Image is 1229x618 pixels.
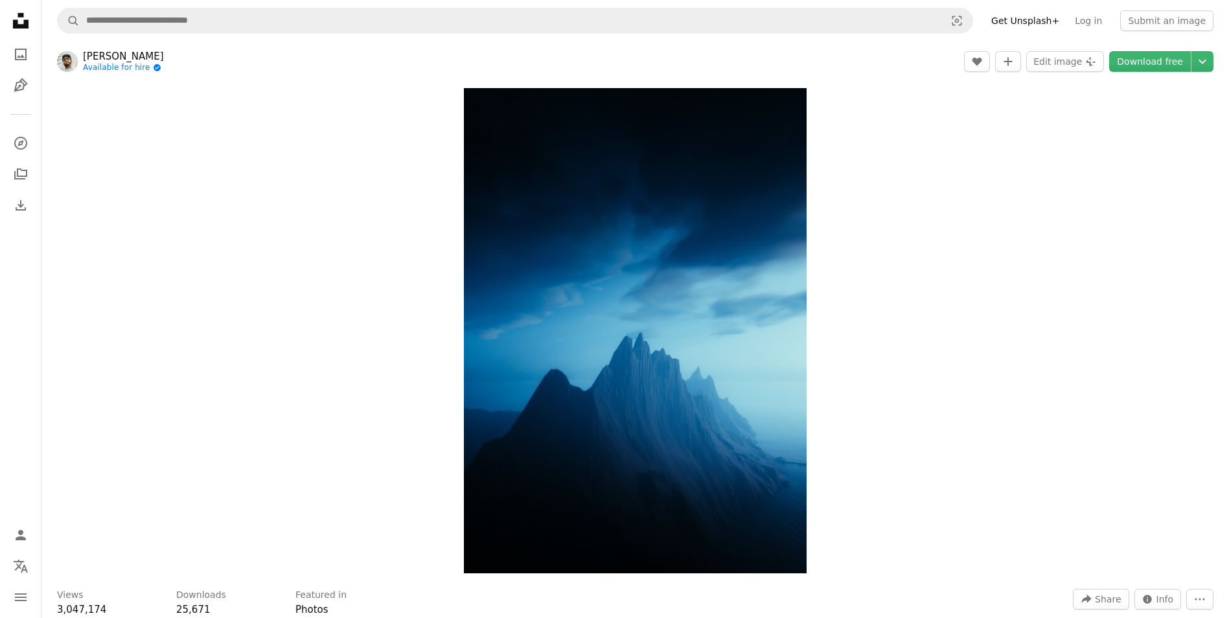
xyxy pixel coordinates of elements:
h3: Downloads [176,589,226,602]
button: Stats about this image [1134,589,1182,610]
a: Photos [295,604,328,615]
a: Illustrations [8,73,34,98]
button: Add to Collection [995,51,1021,72]
button: Menu [8,584,34,610]
form: Find visuals sitewide [57,8,973,34]
a: Log in / Sign up [8,522,34,548]
button: More Actions [1186,589,1213,610]
a: Download free [1109,51,1191,72]
button: Edit image [1026,51,1104,72]
img: Go to Tilak Baloni's profile [57,51,78,72]
button: Choose download size [1191,51,1213,72]
button: Share this image [1073,589,1129,610]
a: Download History [8,192,34,218]
button: Visual search [941,8,972,33]
span: Share [1095,589,1121,609]
h3: Views [57,589,84,602]
button: Language [8,553,34,579]
button: Zoom in on this image [464,88,807,573]
a: Log in [1067,10,1110,31]
a: Explore [8,130,34,156]
span: Info [1156,589,1174,609]
img: A very tall mountain in the middle of a cloudy sky [464,88,807,573]
a: [PERSON_NAME] [83,50,164,63]
span: 25,671 [176,604,211,615]
a: Photos [8,41,34,67]
h3: Featured in [295,589,347,602]
a: Available for hire [83,63,164,73]
a: Collections [8,161,34,187]
span: 3,047,174 [57,604,106,615]
a: Get Unsplash+ [983,10,1067,31]
button: Search Unsplash [58,8,80,33]
button: Like [964,51,990,72]
button: Submit an image [1120,10,1213,31]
